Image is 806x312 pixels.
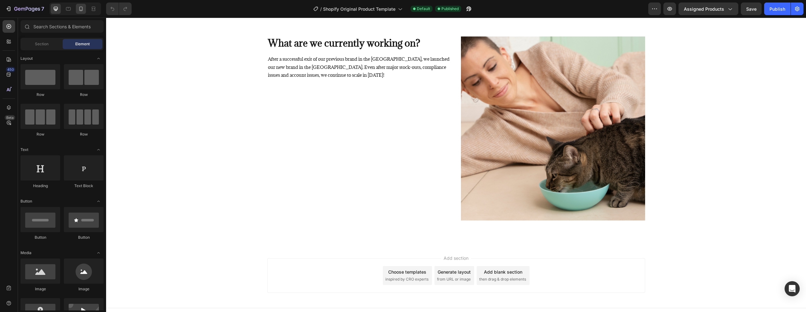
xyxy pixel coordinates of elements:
input: Search Sections & Elements [20,20,104,33]
div: Row [64,92,104,97]
span: Shopify Original Product Template [323,6,395,12]
span: Media [20,250,31,256]
div: Undo/Redo [106,3,132,15]
div: Heading [20,183,60,189]
div: Choose templates [282,251,320,258]
span: Section [35,41,48,47]
span: from URL or image [331,259,365,265]
span: Assigned Products [684,6,724,12]
span: Layout [20,56,33,61]
p: 7 [41,5,44,13]
span: Toggle open [94,248,104,258]
div: Row [20,92,60,97]
span: Default [417,6,430,12]
div: Text Block [64,183,104,189]
span: Save [746,6,757,12]
span: Element [75,41,90,47]
div: Button [64,235,104,240]
span: Text [20,147,28,153]
button: Publish [764,3,791,15]
iframe: Design area [106,18,806,312]
div: Generate layout [332,251,365,258]
strong: What are we currently working on? [162,19,314,31]
div: Beta [5,115,15,120]
div: Image [64,286,104,292]
span: Button [20,198,32,204]
img: gempages_432750572815254551-9545e32f-c81f-42cb-89a0-45384ecacf1f.png [355,19,539,203]
button: 7 [3,3,47,15]
div: Add blank section [378,251,416,258]
div: Row [64,131,104,137]
div: Button [20,235,60,240]
div: Open Intercom Messenger [785,281,800,296]
button: Save [741,3,762,15]
div: 450 [6,67,15,72]
span: then drag & drop elements [373,259,420,265]
span: Toggle open [94,196,104,206]
span: Published [441,6,459,12]
span: / [320,6,322,12]
div: Publish [769,6,785,12]
button: Assigned Products [678,3,738,15]
span: inspired by CRO experts [279,259,322,265]
span: Toggle open [94,145,104,155]
span: Add section [335,237,365,244]
span: Toggle open [94,53,104,64]
p: After a successful exit of our previous brand in the [GEOGRAPHIC_DATA], we launched our new brand... [162,37,345,61]
div: Image [20,286,60,292]
div: Row [20,131,60,137]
